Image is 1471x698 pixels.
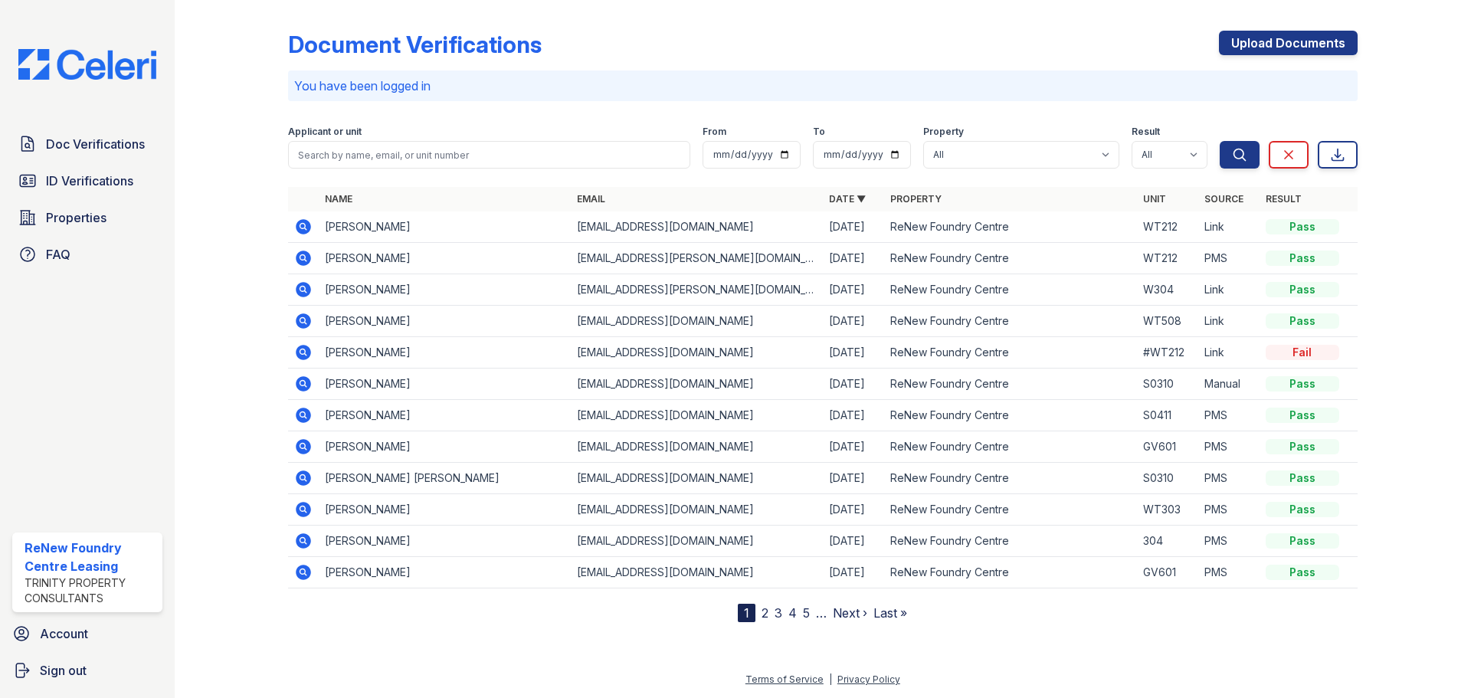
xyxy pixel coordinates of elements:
td: ReNew Foundry Centre [884,431,1136,463]
td: [PERSON_NAME] [PERSON_NAME] [319,463,571,494]
td: #WT212 [1137,337,1198,369]
td: S0310 [1137,369,1198,400]
a: Upload Documents [1219,31,1358,55]
a: Next › [833,605,867,621]
a: Doc Verifications [12,129,162,159]
a: ID Verifications [12,165,162,196]
td: [DATE] [823,211,884,243]
span: Doc Verifications [46,135,145,153]
a: Privacy Policy [837,673,900,685]
td: [PERSON_NAME] [319,557,571,588]
td: 304 [1137,526,1198,557]
div: Pass [1266,313,1339,329]
div: Pass [1266,502,1339,517]
a: Property [890,193,942,205]
td: ReNew Foundry Centre [884,211,1136,243]
a: FAQ [12,239,162,270]
td: ReNew Foundry Centre [884,274,1136,306]
td: [EMAIL_ADDRESS][DOMAIN_NAME] [571,337,823,369]
label: From [703,126,726,138]
a: Email [577,193,605,205]
td: [PERSON_NAME] [319,431,571,463]
td: [EMAIL_ADDRESS][PERSON_NAME][DOMAIN_NAME] [571,274,823,306]
td: [PERSON_NAME] [319,337,571,369]
td: [PERSON_NAME] [319,306,571,337]
div: Pass [1266,408,1339,423]
a: Terms of Service [745,673,824,685]
span: Properties [46,208,106,227]
td: [PERSON_NAME] [319,243,571,274]
span: FAQ [46,245,70,264]
td: S0310 [1137,463,1198,494]
div: Trinity Property Consultants [25,575,156,606]
td: PMS [1198,243,1260,274]
div: | [829,673,832,685]
td: [DATE] [823,306,884,337]
td: [PERSON_NAME] [319,369,571,400]
td: [DATE] [823,274,884,306]
td: [PERSON_NAME] [319,526,571,557]
div: Document Verifications [288,31,542,58]
div: Pass [1266,251,1339,266]
td: [EMAIL_ADDRESS][PERSON_NAME][DOMAIN_NAME] [571,243,823,274]
td: [DATE] [823,369,884,400]
div: Pass [1266,439,1339,454]
a: 2 [762,605,768,621]
a: Account [6,618,169,649]
a: Name [325,193,352,205]
div: Fail [1266,345,1339,360]
img: CE_Logo_Blue-a8612792a0a2168367f1c8372b55b34899dd931a85d93a1a3d3e32e68fde9ad4.png [6,49,169,80]
td: [EMAIL_ADDRESS][DOMAIN_NAME] [571,557,823,588]
td: ReNew Foundry Centre [884,526,1136,557]
td: Link [1198,274,1260,306]
td: [EMAIL_ADDRESS][DOMAIN_NAME] [571,211,823,243]
div: Pass [1266,533,1339,549]
td: ReNew Foundry Centre [884,557,1136,588]
a: Properties [12,202,162,233]
div: Pass [1266,282,1339,297]
a: Source [1204,193,1243,205]
div: ReNew Foundry Centre Leasing [25,539,156,575]
td: WT212 [1137,243,1198,274]
td: ReNew Foundry Centre [884,400,1136,431]
td: [DATE] [823,463,884,494]
td: [DATE] [823,431,884,463]
a: Result [1266,193,1302,205]
td: Link [1198,306,1260,337]
td: GV601 [1137,431,1198,463]
td: GV601 [1137,557,1198,588]
td: [EMAIL_ADDRESS][DOMAIN_NAME] [571,431,823,463]
a: Sign out [6,655,169,686]
td: [EMAIL_ADDRESS][DOMAIN_NAME] [571,400,823,431]
td: Link [1198,337,1260,369]
span: Account [40,624,88,643]
td: Link [1198,211,1260,243]
td: [PERSON_NAME] [319,211,571,243]
td: PMS [1198,400,1260,431]
a: Unit [1143,193,1166,205]
td: PMS [1198,557,1260,588]
td: ReNew Foundry Centre [884,243,1136,274]
td: [EMAIL_ADDRESS][DOMAIN_NAME] [571,494,823,526]
span: ID Verifications [46,172,133,190]
td: WT508 [1137,306,1198,337]
p: You have been logged in [294,77,1351,95]
div: Pass [1266,376,1339,392]
td: [DATE] [823,337,884,369]
td: WT212 [1137,211,1198,243]
td: PMS [1198,526,1260,557]
td: [EMAIL_ADDRESS][DOMAIN_NAME] [571,369,823,400]
a: 4 [788,605,797,621]
td: ReNew Foundry Centre [884,463,1136,494]
a: Last » [873,605,907,621]
span: Sign out [40,661,87,680]
td: ReNew Foundry Centre [884,494,1136,526]
td: [EMAIL_ADDRESS][DOMAIN_NAME] [571,526,823,557]
td: ReNew Foundry Centre [884,306,1136,337]
td: Manual [1198,369,1260,400]
td: [EMAIL_ADDRESS][DOMAIN_NAME] [571,463,823,494]
td: PMS [1198,463,1260,494]
td: [PERSON_NAME] [319,494,571,526]
td: [DATE] [823,400,884,431]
